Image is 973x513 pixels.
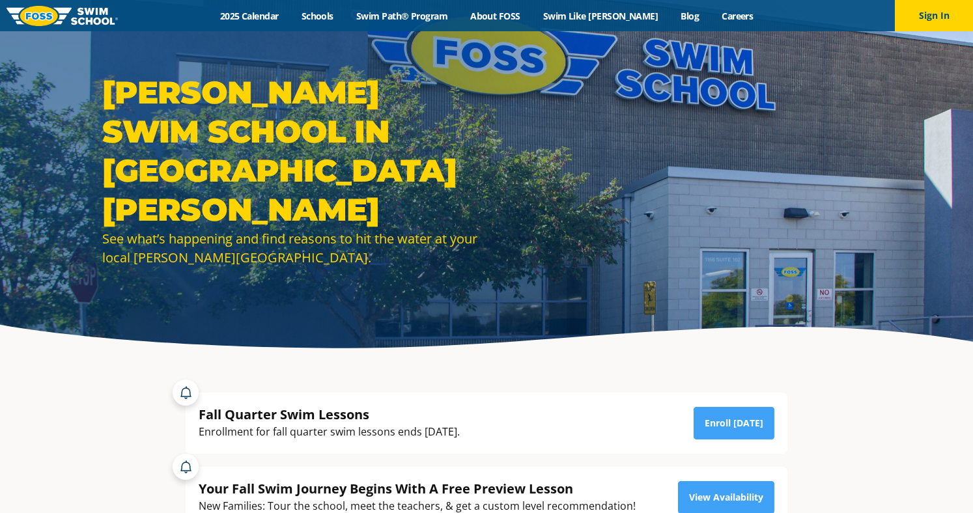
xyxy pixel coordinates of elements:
[199,423,460,441] div: Enrollment for fall quarter swim lessons ends [DATE].
[670,10,711,22] a: Blog
[199,480,636,497] div: Your Fall Swim Journey Begins With A Free Preview Lesson
[102,229,480,267] div: See what’s happening and find reasons to hit the water at your local [PERSON_NAME][GEOGRAPHIC_DATA].
[694,407,774,439] a: Enroll [DATE]
[459,10,532,22] a: About FOSS
[199,406,460,423] div: Fall Quarter Swim Lessons
[7,6,118,26] img: FOSS Swim School Logo
[531,10,670,22] a: Swim Like [PERSON_NAME]
[290,10,345,22] a: Schools
[345,10,458,22] a: Swim Path® Program
[102,73,480,229] h1: [PERSON_NAME] Swim School in [GEOGRAPHIC_DATA][PERSON_NAME]
[208,10,290,22] a: 2025 Calendar
[711,10,765,22] a: Careers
